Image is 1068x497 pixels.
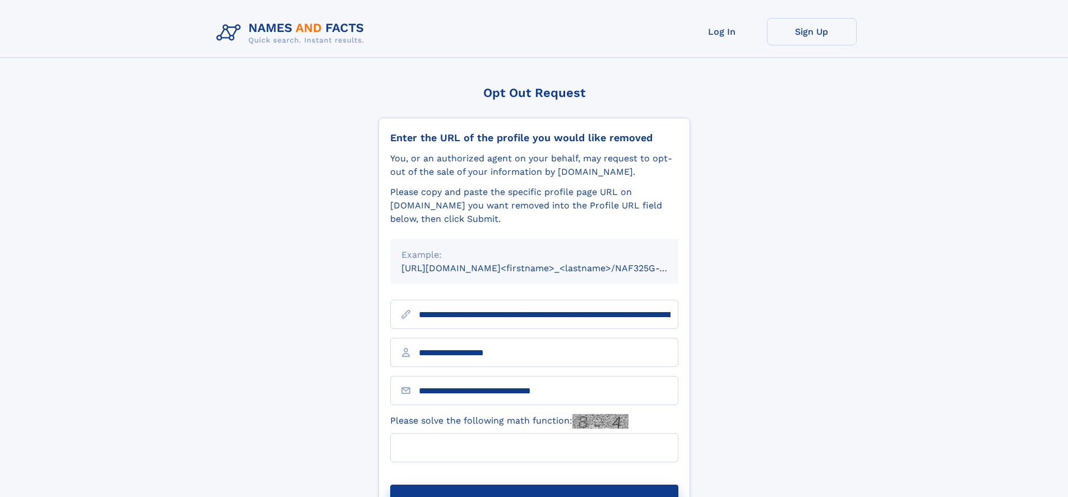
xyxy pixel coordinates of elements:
div: Enter the URL of the profile you would like removed [390,132,678,144]
a: Log In [677,18,767,45]
img: Logo Names and Facts [212,18,373,48]
label: Please solve the following math function: [390,414,628,429]
div: Example: [401,248,667,262]
div: You, or an authorized agent on your behalf, may request to opt-out of the sale of your informatio... [390,152,678,179]
small: [URL][DOMAIN_NAME]<firstname>_<lastname>/NAF325G-xxxxxxxx [401,263,700,273]
a: Sign Up [767,18,857,45]
div: Opt Out Request [378,86,690,100]
div: Please copy and paste the specific profile page URL on [DOMAIN_NAME] you want removed into the Pr... [390,185,678,226]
